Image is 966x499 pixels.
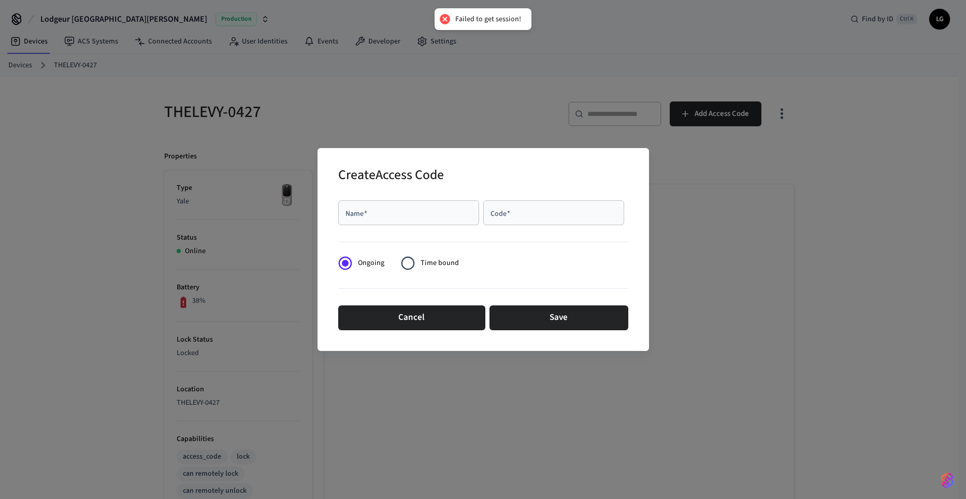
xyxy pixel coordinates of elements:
button: Cancel [338,305,485,330]
div: Failed to get session! [455,14,521,24]
button: Save [489,305,628,330]
img: SeamLogoGradient.69752ec5.svg [941,472,954,489]
span: Time bound [421,258,459,269]
h2: Create Access Code [338,160,444,192]
span: Ongoing [358,258,384,269]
